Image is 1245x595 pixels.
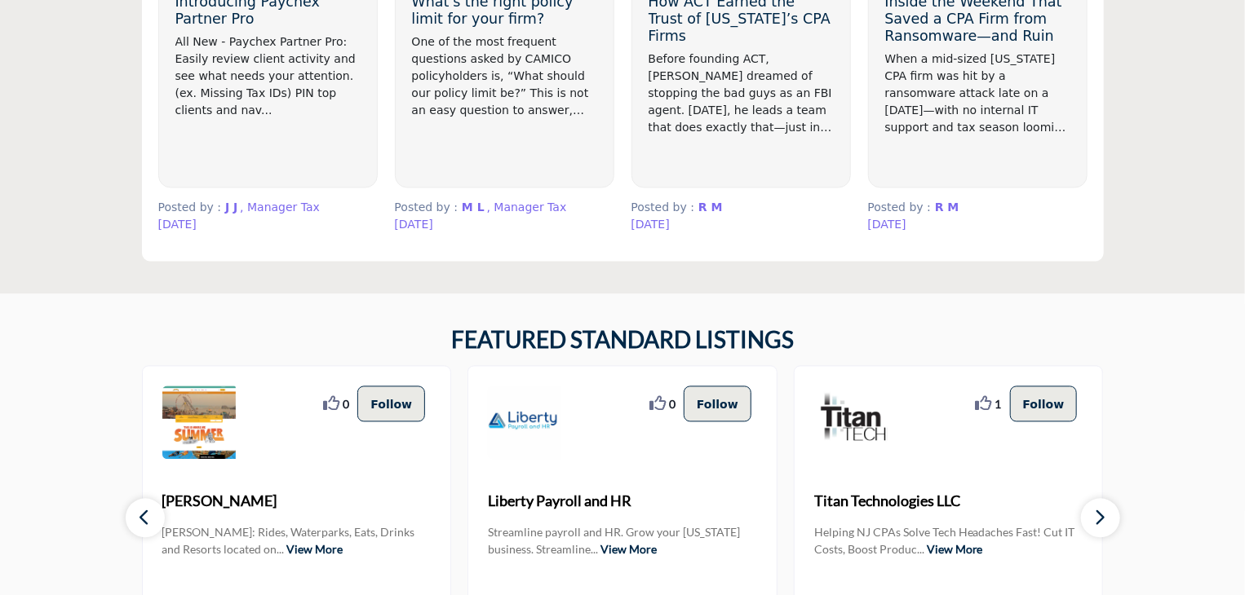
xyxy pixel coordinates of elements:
[711,201,723,214] span: M
[175,33,361,119] p: All New - Paychex Partner Pro: Easily review client activity and see what needs your attention. (...
[697,394,738,412] p: Follow
[868,218,906,231] span: [DATE]
[591,542,598,556] span: ...
[158,199,378,216] p: Posted by :
[395,199,614,216] p: Posted by :
[357,386,425,421] button: Follow
[162,523,432,556] p: [PERSON_NAME]: Rides, Waterparks, Eats, Drinks and Resorts located on
[814,523,1083,556] p: Helping NJ CPAs Solve Tech Headaches Fast! Cut IT Costs, Boost Produc
[162,386,236,459] img: Morey's Piers
[233,201,237,214] span: J
[488,478,757,522] a: Liberty Payroll and HR
[343,395,349,412] span: 0
[1023,394,1065,412] p: Follow
[225,201,229,214] span: J
[814,490,1083,512] span: Titan Technologies LLC
[885,51,1070,136] p: When a mid-sized [US_STATE] CPA firm was hit by a ransomware attack late on a [DATE]—with no inte...
[487,201,567,214] span: , Manager Tax
[814,386,888,459] img: Titan Technologies LLC
[814,478,1083,522] a: Titan Technologies LLC
[917,542,924,556] span: ...
[600,542,657,556] a: View More
[488,490,757,512] span: Liberty Payroll and HR
[995,395,1002,412] span: 1
[158,218,197,231] span: [DATE]
[240,201,320,214] span: , Manager Tax
[277,542,285,556] span: ...
[395,218,433,231] span: [DATE]
[162,478,432,522] b: Morey's Piers
[649,51,834,136] p: Before founding ACT, [PERSON_NAME] dreamed of stopping the bad guys as an FBI agent. [DATE], he l...
[370,394,412,412] p: Follow
[162,490,432,512] span: [PERSON_NAME]
[669,395,676,412] span: 0
[1010,386,1078,421] button: Follow
[948,201,959,214] span: M
[477,201,485,214] span: L
[698,201,707,214] span: R
[462,201,473,214] span: M
[927,542,983,556] a: View More
[631,218,670,231] span: [DATE]
[451,326,794,354] h2: FEATURED STANDARD LISTINGS
[412,33,597,119] p: One of the most frequent questions asked by CAMICO policyholders is, “What should our policy limi...
[162,478,432,522] a: [PERSON_NAME]
[488,523,757,556] p: Streamline payroll and HR. Grow your [US_STATE] business. Streamline
[631,199,851,216] p: Posted by :
[488,386,561,459] img: Liberty Payroll and HR
[935,201,944,214] span: R
[287,542,343,556] a: View More
[868,199,1088,216] p: Posted by :
[684,386,751,421] button: Follow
